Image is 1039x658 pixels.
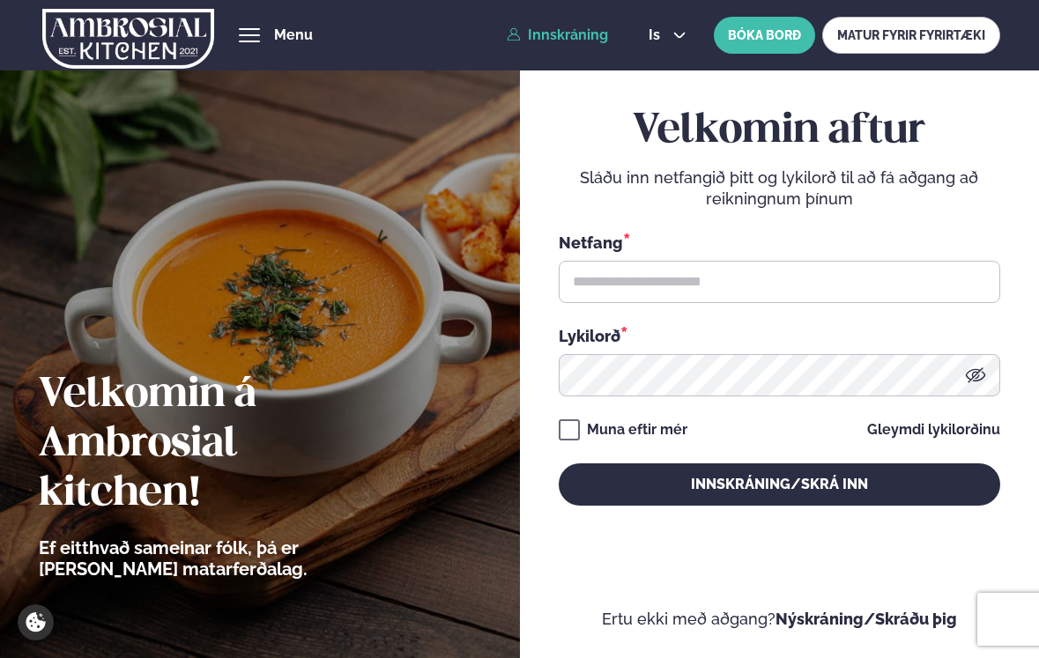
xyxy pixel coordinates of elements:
[559,609,1000,630] p: Ertu ekki með aðgang?
[559,107,1000,156] h2: Velkomin aftur
[559,463,1000,506] button: Innskráning/Skrá inn
[867,423,1000,437] a: Gleymdi lykilorðinu
[776,610,957,628] a: Nýskráning/Skráðu þig
[822,17,1000,54] a: MATUR FYRIR FYRIRTÆKI
[507,27,608,43] a: Innskráning
[39,371,404,519] h2: Velkomin á Ambrosial kitchen!
[635,28,701,42] button: is
[18,604,54,640] a: Cookie settings
[42,3,213,75] img: logo
[39,537,404,580] p: Ef eitthvað sameinar fólk, þá er [PERSON_NAME] matarferðalag.
[239,25,260,46] button: hamburger
[559,324,1000,347] div: Lykilorð
[559,167,1000,210] p: Sláðu inn netfangið þitt og lykilorð til að fá aðgang að reikningnum þínum
[714,17,815,54] button: BÓKA BORÐ
[649,28,665,42] span: is
[559,231,1000,254] div: Netfang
